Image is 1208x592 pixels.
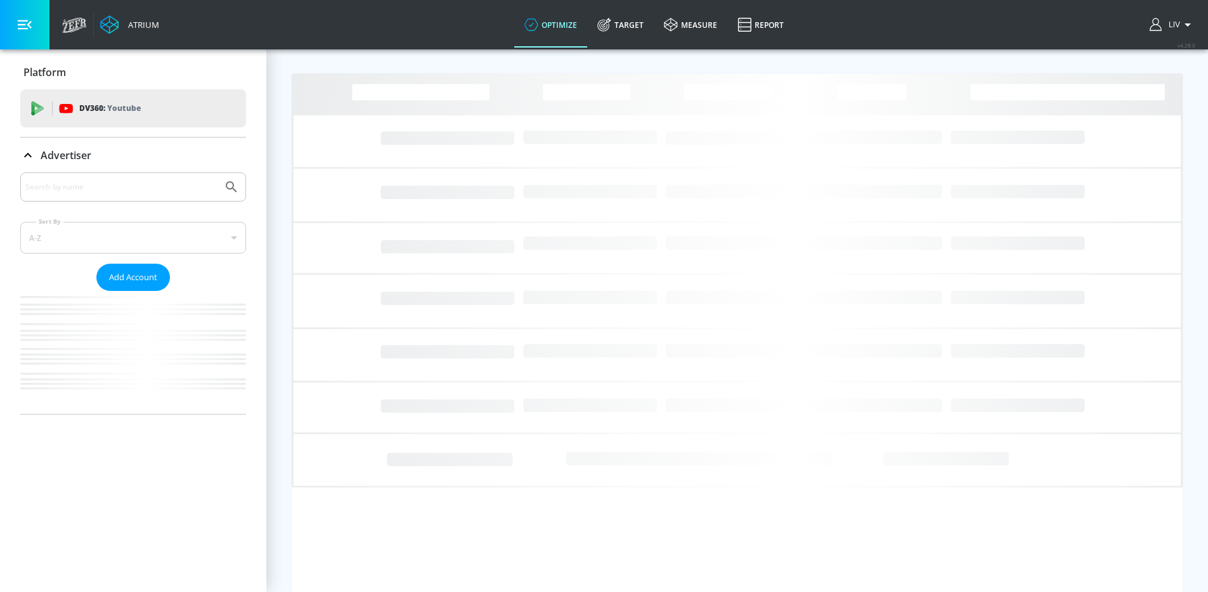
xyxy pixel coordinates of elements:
[96,264,170,291] button: Add Account
[20,89,246,127] div: DV360: Youtube
[1164,20,1180,29] span: login as: liv.ho@zefr.com
[20,291,246,414] nav: list of Advertiser
[514,2,587,48] a: optimize
[20,172,246,414] div: Advertiser
[109,270,157,285] span: Add Account
[587,2,654,48] a: Target
[1150,17,1195,32] button: Liv
[654,2,727,48] a: measure
[1178,42,1195,49] span: v 4.28.0
[123,19,159,30] div: Atrium
[100,15,159,34] a: Atrium
[107,101,141,115] p: Youtube
[20,138,246,173] div: Advertiser
[727,2,794,48] a: Report
[41,148,91,162] p: Advertiser
[79,101,141,115] p: DV360:
[20,222,246,254] div: A-Z
[20,55,246,90] div: Platform
[23,65,66,79] p: Platform
[36,217,63,226] label: Sort By
[25,179,218,195] input: Search by name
